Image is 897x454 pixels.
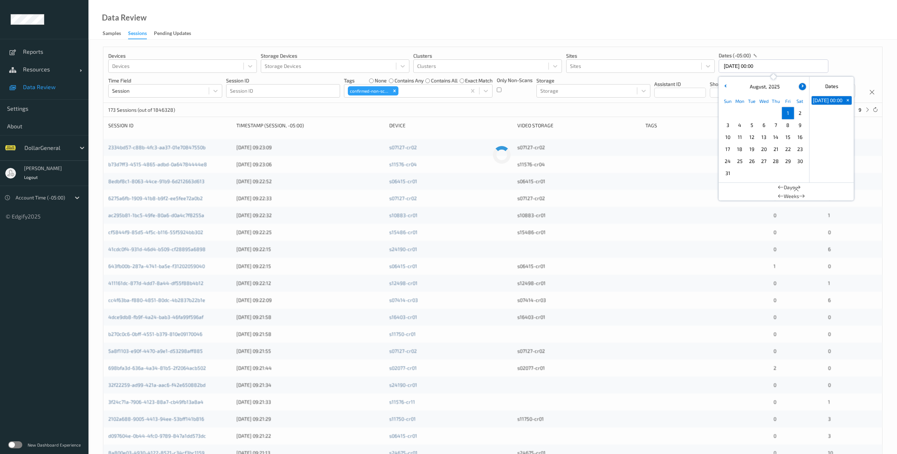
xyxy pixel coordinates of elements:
div: Choose Tuesday August 05 of 2025 [746,119,758,131]
span: 0 [828,331,831,337]
span: 28 [771,156,781,166]
div: [DATE] 09:21:58 [236,331,384,338]
span: 19 [747,144,757,154]
div: [DATE] 09:21:55 [236,348,384,355]
a: 6275a6fb-1909-41b8-b9f2-ee5fee72a0b2 [108,195,203,201]
span: 0 [774,331,776,337]
span: 30 [795,156,805,166]
span: 5 [747,120,757,130]
a: s10883-cr01 [389,212,418,218]
div: Tue [746,95,758,107]
a: s24190-cr01 [389,246,417,252]
span: 4 [735,120,745,130]
label: exact match [465,77,493,84]
div: Choose Saturday August 09 of 2025 [794,119,806,131]
span: 0 [774,314,776,320]
span: 0 [828,348,831,354]
div: [DATE] 09:22:09 [236,297,384,304]
span: 23 [795,144,805,154]
span: 0 [774,280,776,286]
a: s16403-cr01 [389,314,417,320]
span: 0 [774,399,776,405]
a: 8edbf8c1-8063-44ce-91b9-6d212663d613 [108,178,205,184]
div: [DATE] 09:22:25 [236,229,384,236]
button: + [844,96,852,105]
div: Dates [810,80,854,93]
div: Choose Friday August 15 of 2025 [782,131,794,143]
div: Choose Tuesday July 29 of 2025 [746,107,758,119]
span: 7 [771,120,781,130]
a: s07414-cr03 [389,297,418,303]
div: [DATE] 09:22:32 [236,212,384,219]
div: s02077-cr01 [517,365,640,372]
div: s16403-cr01 [517,314,640,321]
a: s07127-cr02 [389,348,417,354]
a: b73d7ff3-4515-4865-adbd-0a64784444e8 [108,161,207,167]
div: Device [389,122,512,129]
span: 11 [735,132,745,142]
div: [DATE] 09:22:12 [236,280,384,287]
div: [DATE] 09:23:06 [236,161,384,168]
a: cf5844f9-85d5-4f5c-b116-55f5924bb302 [108,229,203,235]
div: [DATE] 09:22:52 [236,178,384,185]
div: [DATE] 09:21:29 [236,415,384,423]
a: s24190-cr01 [389,382,417,388]
a: cc4f63ba-f880-4851-80dc-4b2837b22b1e [108,297,205,303]
div: Choose Friday August 01 of 2025 [782,107,794,119]
div: Choose Saturday August 16 of 2025 [794,131,806,143]
span: 18 [735,144,745,154]
div: Choose Friday August 22 of 2025 [782,143,794,155]
span: 6 [828,246,831,252]
span: 3 [723,120,733,130]
div: Samples [103,30,121,39]
div: s11576-cr04 [517,161,640,168]
div: Fri [782,95,794,107]
span: 6 [759,120,769,130]
div: Choose Sunday August 17 of 2025 [722,143,734,155]
div: s07127-cr02 [517,144,640,151]
a: s07127-cr02 [389,195,417,201]
div: [DATE] 09:22:33 [236,195,384,202]
div: s15486-cr01 [517,229,640,236]
span: 2 [774,365,776,371]
span: 31 [723,168,733,178]
span: 22 [783,144,793,154]
p: Only Non-Scans [497,77,533,84]
p: Storage Devices [261,52,409,59]
span: Days [784,184,795,191]
div: Choose Monday August 18 of 2025 [734,143,746,155]
span: 17 [723,144,733,154]
div: Sessions [128,30,147,39]
div: Choose Tuesday September 02 of 2025 [746,167,758,179]
span: 3 [828,416,831,422]
div: Choose Wednesday August 27 of 2025 [758,155,770,167]
div: Choose Monday July 28 of 2025 [734,107,746,119]
div: Choose Thursday August 14 of 2025 [770,131,782,143]
a: s11576-cr11 [389,399,415,405]
a: 2102a688-9005-4413-94ee-53bff141b816 [108,416,204,422]
div: [DATE] 09:22:15 [236,263,384,270]
div: [DATE] 09:21:58 [236,314,384,321]
div: Choose Saturday August 30 of 2025 [794,155,806,167]
p: Assistant ID [654,81,706,88]
div: s07127-cr02 [517,348,640,355]
span: August [748,83,766,89]
div: s07127-cr02 [517,195,640,202]
div: Choose Sunday August 03 of 2025 [722,119,734,131]
button: [DATE] 00:00 [812,96,844,105]
div: Choose Thursday August 21 of 2025 [770,143,782,155]
div: Choose Saturday August 02 of 2025 [794,107,806,119]
span: 0 [774,212,776,218]
div: Choose Monday August 25 of 2025 [734,155,746,167]
a: s11750-cr01 [389,416,416,422]
a: s12498-cr01 [389,280,418,286]
span: 24 [723,156,733,166]
div: Choose Monday August 11 of 2025 [734,131,746,143]
div: Choose Wednesday August 20 of 2025 [758,143,770,155]
div: Choose Thursday August 28 of 2025 [770,155,782,167]
div: Tags [645,122,769,129]
span: 0 [774,246,776,252]
a: ac295b81-1bc5-49fe-80a6-d0a4c7f8255a [108,212,204,218]
a: s07127-cr02 [389,144,417,150]
div: Choose Sunday August 10 of 2025 [722,131,734,143]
